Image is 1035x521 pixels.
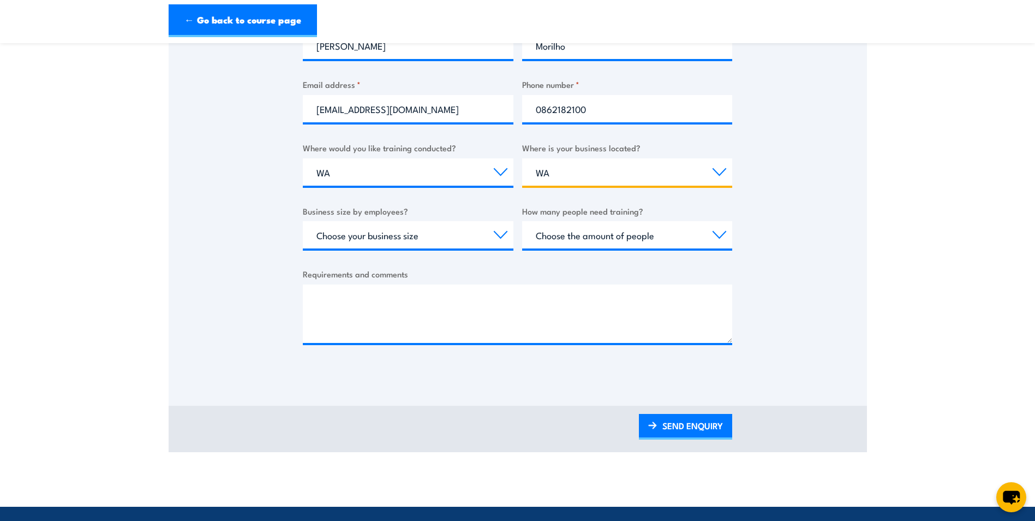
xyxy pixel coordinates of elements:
[303,78,513,91] label: Email address
[303,205,513,217] label: Business size by employees?
[303,268,732,280] label: Requirements and comments
[639,414,732,440] a: SEND ENQUIRY
[522,78,733,91] label: Phone number
[522,205,733,217] label: How many people need training?
[996,482,1026,512] button: chat-button
[169,4,317,37] a: ← Go back to course page
[303,141,513,154] label: Where would you like training conducted?
[522,141,733,154] label: Where is your business located?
